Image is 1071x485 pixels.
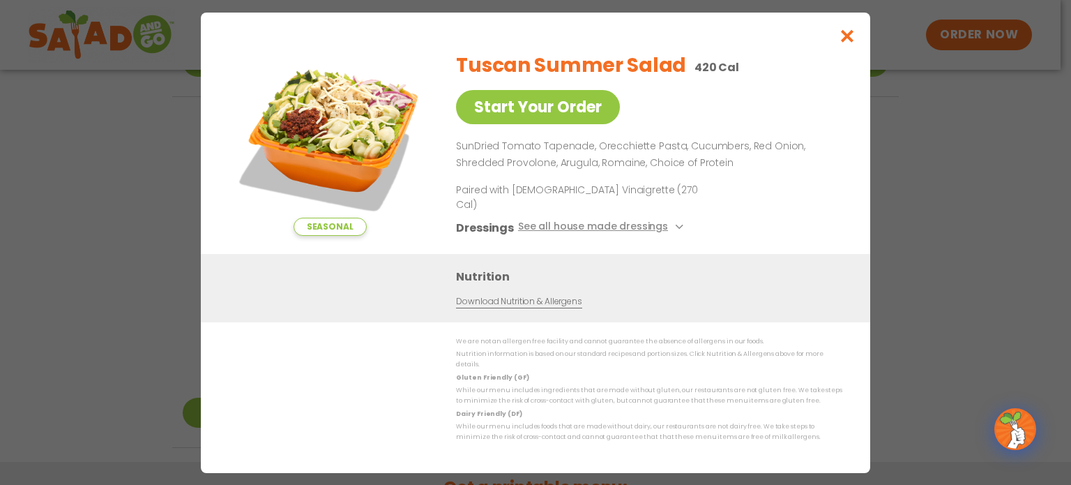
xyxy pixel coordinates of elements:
[456,373,529,381] strong: Gluten Friendly (GF)
[456,385,842,407] p: While our menu includes ingredients that are made without gluten, our restaurants are not gluten ...
[456,182,714,211] p: Paired with [DEMOGRAPHIC_DATA] Vinaigrette (270 Cal)
[232,40,427,236] img: Featured product photo for Tuscan Summer Salad
[456,90,620,124] a: Start Your Order
[456,294,582,308] a: Download Nutrition & Allergens
[456,218,514,236] h3: Dressings
[456,409,522,417] strong: Dairy Friendly (DF)
[518,218,688,236] button: See all house made dressings
[456,336,842,347] p: We are not an allergen free facility and cannot guarantee the absence of allergens in our foods.
[996,410,1035,449] img: wpChatIcon
[456,421,842,443] p: While our menu includes foods that are made without dairy, our restaurants are not dairy free. We...
[456,51,686,80] h2: Tuscan Summer Salad
[294,218,367,236] span: Seasonal
[694,59,739,76] p: 420 Cal
[456,138,837,172] p: SunDried Tomato Tapenade, Orecchiette Pasta, Cucumbers, Red Onion, Shredded Provolone, Arugula, R...
[456,267,849,285] h3: Nutrition
[825,13,870,59] button: Close modal
[456,349,842,371] p: Nutrition information is based on our standard recipes and portion sizes. Click Nutrition & Aller...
